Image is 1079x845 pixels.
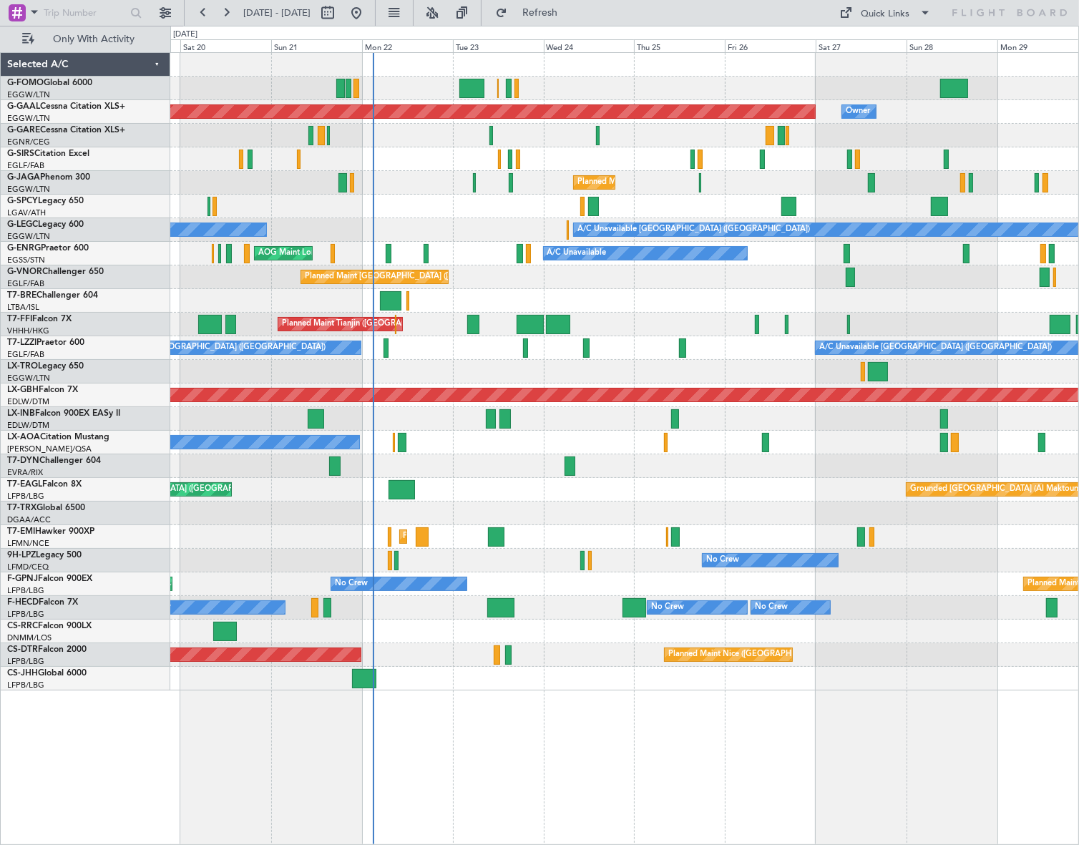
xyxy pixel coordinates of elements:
[7,207,46,218] a: LGAV/ATH
[93,337,326,358] div: A/C Unavailable [GEOGRAPHIC_DATA] ([GEOGRAPHIC_DATA])
[907,39,997,52] div: Sun 28
[7,386,39,394] span: LX-GBH
[7,669,38,678] span: CS-JHH
[7,362,84,371] a: LX-TROLegacy 650
[7,150,34,158] span: G-SIRS
[180,39,271,52] div: Sat 20
[7,197,84,205] a: G-SPCYLegacy 650
[7,278,44,289] a: EGLF/FAB
[258,243,419,264] div: AOG Maint London ([GEOGRAPHIC_DATA])
[7,645,38,654] span: CS-DTR
[7,89,50,100] a: EGGW/LTN
[7,396,49,407] a: EDLW/DTM
[7,244,41,253] span: G-ENRG
[404,526,540,547] div: Planned Maint [GEOGRAPHIC_DATA]
[7,491,44,502] a: LFPB/LBG
[7,467,43,478] a: EVRA/RIX
[7,575,92,583] a: F-GPNJFalcon 900EX
[7,669,87,678] a: CS-JHHGlobal 6000
[7,231,50,242] a: EGGW/LTN
[7,420,49,431] a: EDLW/DTM
[7,444,92,454] a: [PERSON_NAME]/QSA
[7,585,44,596] a: LFPB/LBG
[362,39,453,52] div: Mon 22
[7,244,89,253] a: G-ENRGPraetor 600
[846,101,870,122] div: Owner
[7,527,94,536] a: T7-EMIHawker 900XP
[547,243,607,264] div: A/C Unavailable
[7,220,84,229] a: G-LEGCLegacy 600
[7,562,49,572] a: LFMD/CEQ
[7,551,82,560] a: 9H-LPZLegacy 500
[7,480,42,489] span: T7-EAGL
[7,326,49,336] a: VHHH/HKG
[7,514,51,525] a: DGAA/ACC
[725,39,816,52] div: Fri 26
[7,173,90,182] a: G-JAGAPhenom 300
[755,597,788,618] div: No Crew
[7,598,78,607] a: F-HECDFalcon 7X
[7,220,38,229] span: G-LEGC
[7,102,40,111] span: G-GAAL
[816,39,907,52] div: Sat 27
[7,150,89,158] a: G-SIRSCitation Excel
[7,480,82,489] a: T7-EAGLFalcon 8X
[7,551,36,560] span: 9H-LPZ
[7,362,38,371] span: LX-TRO
[7,433,40,441] span: LX-AOA
[7,538,49,549] a: LFMN/NCE
[7,504,36,512] span: T7-TRX
[7,255,45,265] a: EGSS/STN
[7,409,35,418] span: LX-INB
[7,680,44,690] a: LFPB/LBG
[7,79,44,87] span: G-FOMO
[7,656,44,667] a: LFPB/LBG
[7,575,38,583] span: F-GPNJ
[7,291,36,300] span: T7-BRE
[668,644,828,665] div: Planned Maint Nice ([GEOGRAPHIC_DATA])
[7,126,125,135] a: G-GARECessna Citation XLS+
[282,313,449,335] div: Planned Maint Tianjin ([GEOGRAPHIC_DATA])
[819,337,1052,358] div: A/C Unavailable [GEOGRAPHIC_DATA] ([GEOGRAPHIC_DATA])
[7,456,101,465] a: T7-DYNChallenger 604
[7,622,92,630] a: CS-RRCFalcon 900LX
[544,39,635,52] div: Wed 24
[7,79,92,87] a: G-FOMOGlobal 6000
[7,291,98,300] a: T7-BREChallenger 604
[7,373,50,384] a: EGGW/LTN
[706,550,739,571] div: No Crew
[7,598,39,607] span: F-HECD
[7,160,44,171] a: EGLF/FAB
[7,338,36,347] span: T7-LZZI
[861,7,910,21] div: Quick Links
[7,302,39,313] a: LTBA/ISL
[453,39,544,52] div: Tue 23
[7,386,78,394] a: LX-GBHFalcon 7X
[489,1,575,24] button: Refresh
[833,1,939,24] button: Quick Links
[7,268,104,276] a: G-VNORChallenger 650
[7,173,40,182] span: G-JAGA
[651,597,684,618] div: No Crew
[7,137,50,147] a: EGNR/CEG
[44,2,126,24] input: Trip Number
[7,456,39,465] span: T7-DYN
[7,113,50,124] a: EGGW/LTN
[335,573,368,595] div: No Crew
[7,349,44,360] a: EGLF/FAB
[7,338,84,347] a: T7-LZZIPraetor 600
[7,632,52,643] a: DNMM/LOS
[7,268,42,276] span: G-VNOR
[7,609,44,620] a: LFPB/LBG
[7,504,85,512] a: T7-TRXGlobal 6500
[7,197,38,205] span: G-SPCY
[7,315,32,323] span: T7-FFI
[173,29,197,41] div: [DATE]
[271,39,362,52] div: Sun 21
[37,34,151,44] span: Only With Activity
[577,172,803,193] div: Planned Maint [GEOGRAPHIC_DATA] ([GEOGRAPHIC_DATA])
[577,219,810,240] div: A/C Unavailable [GEOGRAPHIC_DATA] ([GEOGRAPHIC_DATA])
[510,8,570,18] span: Refresh
[7,102,125,111] a: G-GAALCessna Citation XLS+
[305,266,530,288] div: Planned Maint [GEOGRAPHIC_DATA] ([GEOGRAPHIC_DATA])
